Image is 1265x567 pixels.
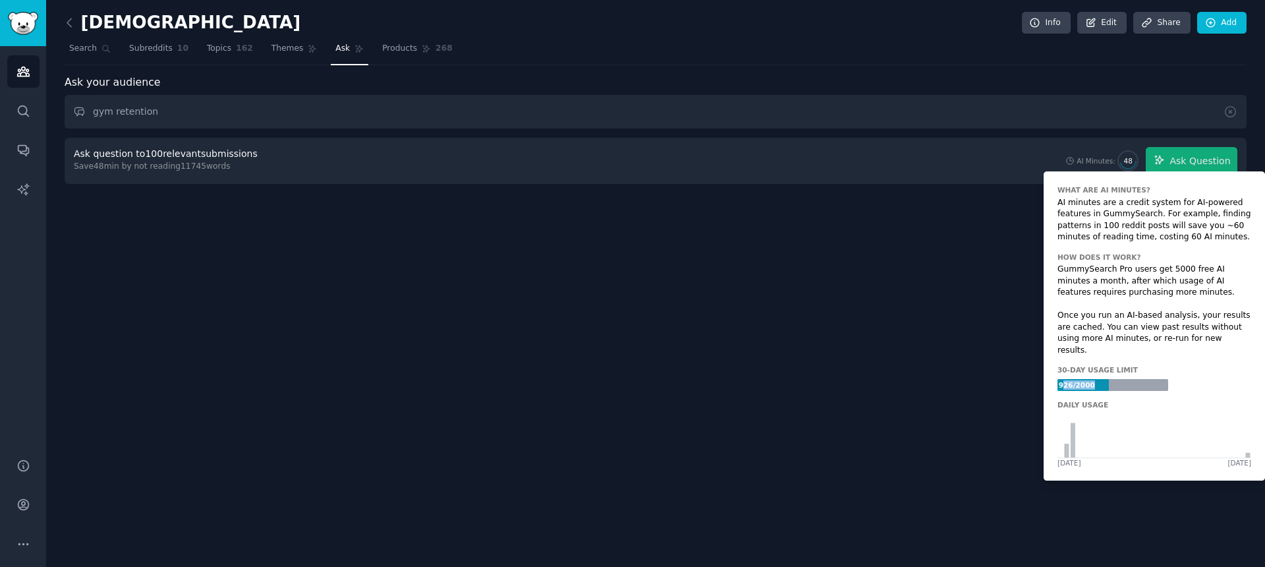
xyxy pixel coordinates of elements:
div: [DATE] [1057,458,1081,467]
button: Ask Question [1146,147,1237,175]
div: AI minutes are a credit system for AI-powered features in GummySearch. For example, finding patte... [1057,197,1251,243]
div: How does it work? [1057,253,1141,262]
a: Products268 [378,38,457,65]
div: GummySearch Pro users get 5000 free AI minutes a month, after which usage of AI features requires... [1057,264,1251,356]
span: Ask [335,43,350,55]
a: Search [65,38,115,65]
span: Ask your audience [65,75,161,91]
div: What are AI Minutes? [1057,185,1150,194]
a: Info [1022,12,1071,34]
span: Search [69,43,97,55]
div: 926 / 2000 [1057,379,1096,391]
img: GummySearch logo [8,12,38,35]
input: Ask this audience a question... [65,95,1247,129]
div: Save 48 min by not reading 11745 words [74,161,262,173]
div: Daily usage [1057,400,1108,409]
span: Ask Question [1169,154,1230,168]
div: AI Minutes: [1077,156,1115,165]
span: Subreddits [129,43,173,55]
span: Topics [207,43,231,55]
span: 10 [177,43,188,55]
h2: [DEMOGRAPHIC_DATA] [65,13,300,34]
a: Topics162 [202,38,258,65]
span: Products [382,43,417,55]
span: Themes [271,43,304,55]
span: 48 [1124,156,1133,165]
a: Ask [331,38,368,65]
div: Ask question to 100 relevant submissions [74,147,258,161]
a: Add [1197,12,1247,34]
a: Subreddits10 [125,38,193,65]
a: Edit [1077,12,1127,34]
a: Themes [267,38,322,65]
span: 162 [236,43,253,55]
a: Share [1133,12,1190,34]
span: 268 [436,43,453,55]
div: [DATE] [1227,458,1251,467]
div: 30-day usage limit [1057,365,1138,374]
